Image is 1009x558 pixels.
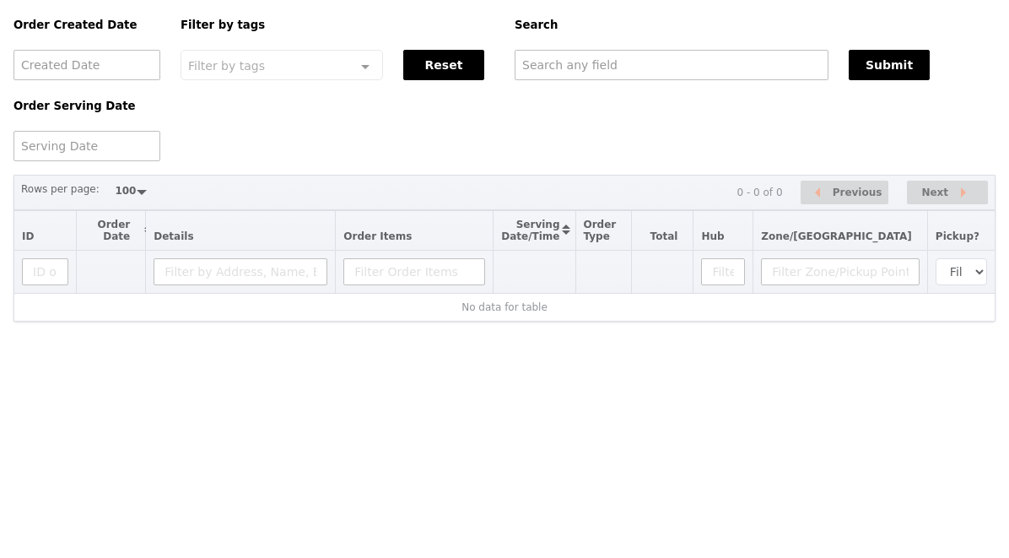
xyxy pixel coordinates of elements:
[13,19,160,31] h5: Order Created Date
[584,219,617,242] span: Order Type
[21,181,100,198] label: Rows per page:
[22,230,34,242] span: ID
[701,230,724,242] span: Hub
[833,182,882,203] span: Previous
[936,230,979,242] span: Pickup?
[801,181,888,205] button: Previous
[701,258,745,285] input: Filter Hub
[13,50,160,80] input: Created Date
[343,258,485,285] input: Filter Order Items
[907,181,988,205] button: Next
[761,258,920,285] input: Filter Zone/Pickup Point
[737,187,782,198] div: 0 - 0 of 0
[154,230,193,242] span: Details
[181,19,494,31] h5: Filter by tags
[849,50,930,80] button: Submit
[515,50,828,80] input: Search any field
[22,301,987,313] div: No data for table
[13,131,160,161] input: Serving Date
[921,182,948,203] span: Next
[761,230,912,242] span: Zone/[GEOGRAPHIC_DATA]
[13,100,160,112] h5: Order Serving Date
[403,50,484,80] button: Reset
[22,258,68,285] input: ID or Salesperson name
[515,19,996,31] h5: Search
[188,57,265,73] span: Filter by tags
[154,258,327,285] input: Filter by Address, Name, Email, Mobile
[343,230,412,242] span: Order Items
